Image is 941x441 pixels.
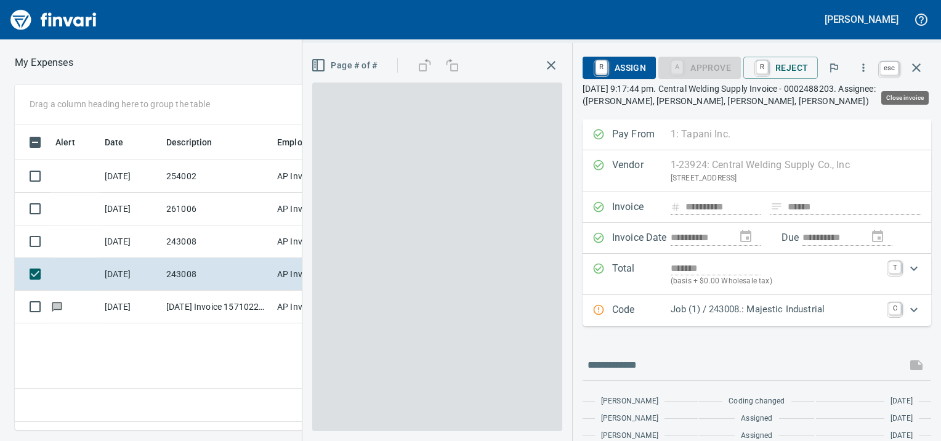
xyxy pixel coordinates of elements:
td: [DATE] [100,291,161,323]
span: Assigned [741,413,772,425]
p: My Expenses [15,55,73,70]
button: RReject [743,57,818,79]
p: Drag a column heading here to group the table [30,98,210,110]
a: esc [880,62,899,75]
td: [DATE] Invoice 157102207 from [PERSON_NAME][GEOGRAPHIC_DATA] (1-38594) [161,291,272,323]
td: [DATE] [100,193,161,225]
span: Employee [277,135,333,150]
p: (basis + $0.00 Wholesale tax) [671,275,881,288]
span: Description [166,135,212,150]
a: R [756,60,768,74]
span: Has messages [50,302,63,310]
a: C [889,302,901,315]
span: This records your message into the invoice and notifies anyone mentioned [902,350,931,380]
p: Job (1) / 243008.: Majestic Industrial [671,302,881,317]
a: R [596,60,607,74]
span: Description [166,135,228,150]
td: AP Invoices [272,291,365,323]
td: [DATE] [100,160,161,193]
span: [DATE] [891,413,913,425]
td: 261006 [161,193,272,225]
a: T [889,261,901,273]
div: Expand [583,295,931,326]
div: Job Phase required [658,62,741,72]
img: Finvari [7,5,100,34]
span: Alert [55,135,75,150]
span: [PERSON_NAME] [601,413,658,425]
p: Code [612,302,671,318]
nav: breadcrumb [15,55,73,70]
p: [DATE] 9:17:44 pm. Central Welding Supply Invoice - 0002488203. Assignee: ([PERSON_NAME], [PERSON... [583,83,931,107]
td: 254002 [161,160,272,193]
span: Alert [55,135,91,150]
td: AP Invoices [272,160,365,193]
button: RAssign [583,57,656,79]
h5: [PERSON_NAME] [825,13,899,26]
button: [PERSON_NAME] [822,10,902,29]
p: Total [612,261,671,288]
td: [DATE] [100,225,161,258]
span: [DATE] [891,395,913,408]
div: Expand [583,254,931,295]
td: AP Invoices [272,258,365,291]
td: 243008 [161,225,272,258]
span: Date [105,135,124,150]
td: 243008 [161,258,272,291]
span: Coding changed [729,395,785,408]
span: Employee [277,135,317,150]
span: Assign [592,57,646,78]
span: [PERSON_NAME] [601,395,658,408]
td: [DATE] [100,258,161,291]
td: AP Invoices [272,193,365,225]
span: Reject [753,57,808,78]
button: More [850,54,877,81]
td: AP Invoices [272,225,365,258]
span: Date [105,135,140,150]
